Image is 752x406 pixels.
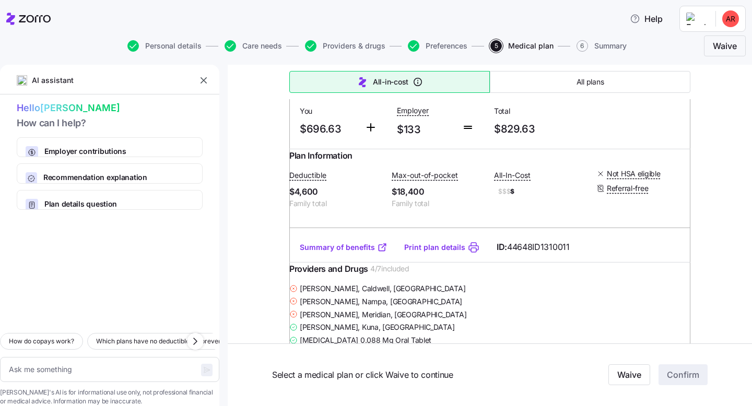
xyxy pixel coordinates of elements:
a: Care needs [222,40,282,52]
span: $829.63 [494,121,583,138]
button: Confirm [659,365,708,386]
button: Providers & drugs [305,40,385,52]
span: Hello [PERSON_NAME] [17,101,203,116]
button: Help [621,8,671,29]
img: ai-icon.png [17,75,27,86]
span: Family total [392,198,486,209]
button: 5Medical plan [490,40,554,52]
span: 6 [577,40,588,52]
span: Select a medical plan or click Waive to continue [272,368,560,381]
a: Personal details [125,40,202,52]
span: $ [494,185,588,198]
span: Employer contributions [44,146,184,157]
span: Preferences [426,42,467,50]
button: Waive [704,35,746,56]
span: Employer [397,105,429,116]
span: Max-out-of-pocket [392,170,458,181]
span: [PERSON_NAME] , Meridian, [GEOGRAPHIC_DATA] [300,309,466,320]
span: [PERSON_NAME] , Nampa, [GEOGRAPHIC_DATA] [300,296,462,307]
button: Preferences [408,40,467,52]
span: 4 / 7 included [370,264,409,274]
img: 9089edb9d7b48b6318d164b63914d1a7 [722,10,739,27]
span: $18,400 [392,185,486,198]
span: ID: [497,241,570,254]
button: Which plans have no deductible for preventive care? [87,333,260,350]
span: 44648ID1310011 [507,241,570,254]
span: All-in-cost [373,77,408,87]
span: Not HSA eligible [607,169,661,179]
span: Waive [713,40,737,52]
span: Deductible [289,170,326,181]
span: [PERSON_NAME] , Caldwell, [GEOGRAPHIC_DATA] [300,283,465,294]
span: Help [630,13,663,25]
span: $696.63 [300,121,356,138]
a: 5Medical plan [488,40,554,52]
a: Print plan details [404,242,465,253]
span: Medical plan [508,42,554,50]
span: Plan Information [289,149,352,162]
button: 6Summary [577,40,627,52]
button: Personal details [127,40,202,52]
span: AI assistant [31,75,74,86]
span: Referral-free [607,183,648,194]
a: Preferences [406,40,467,52]
span: How do copays work? [9,336,74,347]
span: [MEDICAL_DATA] 0.088 Mg Oral Tablet [300,335,431,345]
span: Plan details question [44,199,168,209]
span: Personal details [145,42,202,50]
span: Providers & drugs [323,42,385,50]
span: Total [494,106,583,116]
span: Providers and Drugs [289,262,368,276]
span: $$$ [498,187,510,196]
span: Care needs [242,42,282,50]
span: $4,600 [289,185,383,198]
button: Care needs [225,40,282,52]
span: How can I help? [17,116,203,131]
span: Waive [617,369,641,381]
img: Employer logo [686,13,707,25]
span: Which plans have no deductible for preventive care? [96,336,251,347]
span: Family total [289,198,383,209]
span: $133 [397,121,453,138]
span: All-In-Cost [494,170,531,181]
button: Waive [608,365,650,386]
span: All plans [577,77,604,87]
a: Providers & drugs [303,40,385,52]
span: Summary [594,42,627,50]
span: Confirm [667,369,699,381]
a: Summary of benefits [300,242,387,253]
span: Recommendation explanation [43,172,194,183]
span: You [300,106,356,116]
span: 5 [490,40,502,52]
span: [PERSON_NAME] , Kuna, [GEOGRAPHIC_DATA] [300,322,454,332]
